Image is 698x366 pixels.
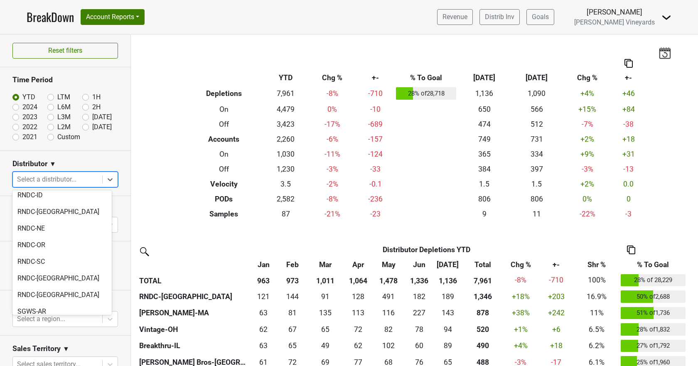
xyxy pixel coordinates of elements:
div: 144 [280,291,305,302]
th: Chg %: activate to sort column ascending [504,257,538,272]
div: 72 [346,324,371,335]
td: 90.5 [307,288,344,305]
span: ▼ [49,159,56,169]
div: RNDC-[GEOGRAPHIC_DATA] [12,270,112,287]
td: 226.66 [405,305,433,322]
td: 0 [612,192,645,206]
td: -17 % [308,117,357,132]
td: 365 [458,147,511,162]
h3: Time Period [12,76,118,84]
img: last_updated_date [659,47,671,59]
td: 0 % [563,192,612,206]
td: -3 % [563,162,612,177]
img: filter [137,244,150,258]
th: May: activate to sort column ascending [373,257,405,272]
td: 806 [458,192,511,206]
td: +2 % [563,132,612,147]
td: 59.5 [405,338,433,354]
div: [PERSON_NAME] [574,7,655,17]
td: 87 [264,206,308,221]
td: +18 [612,132,645,147]
td: 512 [511,117,563,132]
div: 143 [435,307,460,318]
label: [DATE] [92,122,112,132]
td: +4 % [504,338,538,354]
th: PODs [184,192,264,206]
div: 82 [375,324,403,335]
td: -33 [357,162,394,177]
td: 4,479 [264,102,308,117]
th: On [184,147,264,162]
div: +6 [540,324,573,335]
div: 65 [309,324,342,335]
th: 520.020 [462,321,504,338]
td: +38 % [504,305,538,322]
td: 115.91 [373,305,405,322]
td: -124 [357,147,394,162]
th: Jun: activate to sort column ascending [405,257,433,272]
td: 7,961 [264,85,308,102]
td: -8 % [308,85,357,102]
th: Off [184,162,264,177]
td: 61.66 [249,321,278,338]
div: RNDC-ID [12,187,112,204]
td: 6.5% [575,321,619,338]
td: -22 % [563,206,612,221]
div: 65 [280,340,305,351]
td: -8 % [308,192,357,206]
td: 384 [458,162,511,177]
th: RNDC-[GEOGRAPHIC_DATA] [137,288,249,305]
div: 62 [251,324,276,335]
td: 731 [511,132,563,147]
td: 135.09 [307,305,344,322]
div: 121 [251,291,276,302]
td: -157 [357,132,394,147]
td: 16.9% [575,288,619,305]
div: 60 [407,340,432,351]
td: 121.4 [249,288,278,305]
label: [DATE] [92,112,112,122]
div: RNDC-SC [12,253,112,270]
div: 63 [251,307,276,318]
td: 3.5 [264,177,308,192]
td: 72.26 [344,321,372,338]
th: Total: activate to sort column ascending [462,257,504,272]
td: 65.13 [307,321,344,338]
td: -2 % [308,177,357,192]
td: 78.26 [405,321,433,338]
a: BreakDown [27,8,74,26]
td: -236 [357,192,394,206]
td: 11 [511,206,563,221]
div: 113 [346,307,371,318]
td: 188.5 [433,288,462,305]
a: Goals [526,9,554,25]
td: 11% [575,305,619,322]
label: L3M [57,112,71,122]
button: Account Reports [81,9,145,25]
th: Jan: activate to sort column ascending [249,257,278,272]
td: -3 [612,206,645,221]
td: 182.249 [405,288,433,305]
th: Breakthru-IL [137,338,249,354]
div: 189 [435,291,460,302]
td: 0.0 [612,177,645,192]
img: Dropdown Menu [661,12,671,22]
span: [PERSON_NAME] Vineyards [574,18,655,26]
th: 489.834 [462,338,504,354]
label: 1H [92,92,101,102]
div: +18 [540,340,573,351]
label: Custom [57,132,80,142]
td: 65.083 [278,338,307,354]
td: 1,090 [511,85,563,102]
img: Copy to clipboard [627,246,635,254]
td: 102.334 [373,338,405,354]
label: L2M [57,122,71,132]
td: 144.3 [278,288,307,305]
th: 877.840 [462,305,504,322]
a: Revenue [437,9,473,25]
div: 135 [309,307,342,318]
td: -710 [357,85,394,102]
div: 182 [407,291,432,302]
td: +46 [612,85,645,102]
span: ▼ [63,344,69,354]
